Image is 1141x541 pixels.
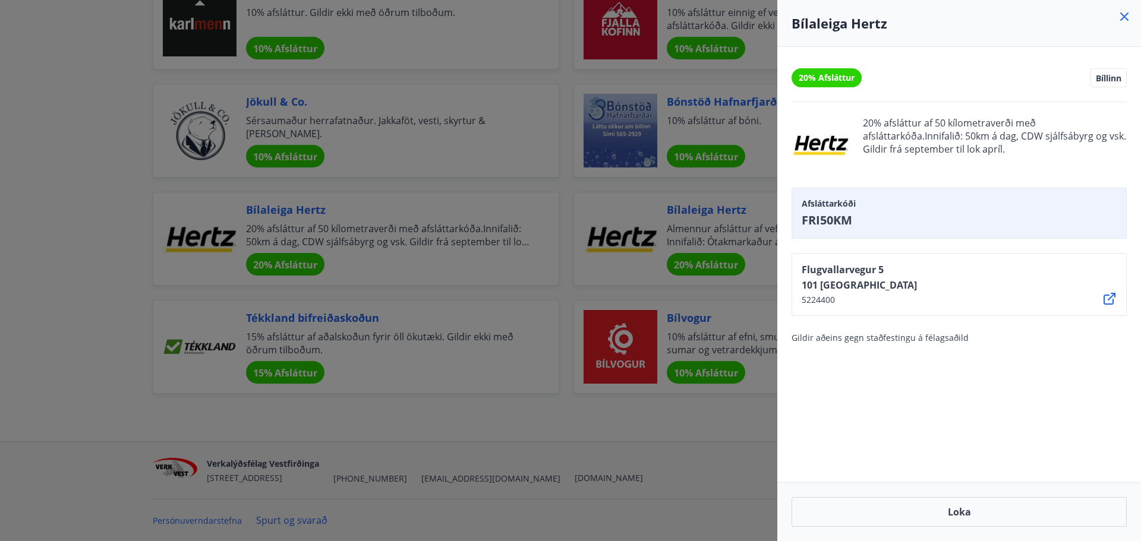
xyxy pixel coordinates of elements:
span: FRI50KM [802,212,1117,229]
span: Flugvallarvegur 5 [802,263,917,276]
span: Afsláttarkóði [802,198,1117,210]
span: 101 [GEOGRAPHIC_DATA] [802,279,917,292]
button: Loka [792,497,1127,527]
h4: Bílaleiga Hertz [792,14,1127,32]
span: Gildir aðeins gegn staðfestingu á félagsaðild [792,332,969,343]
span: 5224400 [802,294,917,306]
span: Bíllinn [1096,72,1121,83]
span: 20% Afsláttur [799,72,855,84]
span: 20% afsláttur af 50 kílometraverði með afsláttarkóða.Innifalið: 50km á dag, CDW sjálfsábyrg og vs... [863,116,1127,173]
